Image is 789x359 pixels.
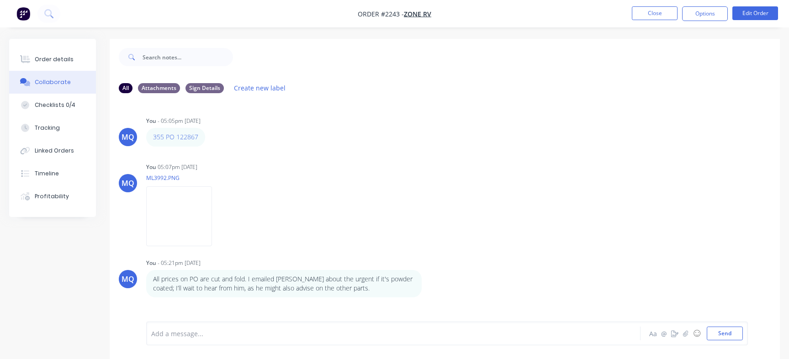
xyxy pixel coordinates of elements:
img: Factory [16,7,30,21]
div: Collaborate [35,78,71,86]
button: Edit Order [732,6,778,20]
button: Collaborate [9,71,96,94]
button: Send [707,327,743,340]
button: Aa [647,328,658,339]
span: Order #2243 - [358,10,404,18]
div: MQ [122,178,134,189]
button: Options [682,6,728,21]
div: - 05:21pm [DATE] [158,259,201,267]
div: You [146,117,156,125]
button: @ [658,328,669,339]
a: 355 PO 122867 [153,132,198,141]
div: Attachments [138,83,180,93]
button: Order details [9,48,96,71]
button: ☺ [691,328,702,339]
div: You [146,163,156,171]
button: Close [632,6,678,20]
p: ML3992.PNG [146,174,221,182]
div: Profitability [35,192,69,201]
a: Zone RV [404,10,431,18]
div: MQ [122,132,134,143]
button: Timeline [9,162,96,185]
button: Profitability [9,185,96,208]
p: All prices on PO are cut and fold. I emailed [PERSON_NAME] about the urgent if it's powder coated... [153,275,415,293]
div: MQ [122,274,134,285]
button: Linked Orders [9,139,96,162]
div: Sign Details [185,83,224,93]
div: All [119,83,132,93]
div: Tracking [35,124,60,132]
button: Checklists 0/4 [9,94,96,116]
div: 05:07pm [DATE] [158,163,197,171]
div: You [146,259,156,267]
div: - 05:05pm [DATE] [158,117,201,125]
div: Order details [35,55,74,63]
button: Tracking [9,116,96,139]
div: Checklists 0/4 [35,101,75,109]
div: Timeline [35,169,59,178]
div: Linked Orders [35,147,74,155]
input: Search notes... [143,48,233,66]
button: Create new label [229,82,291,94]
